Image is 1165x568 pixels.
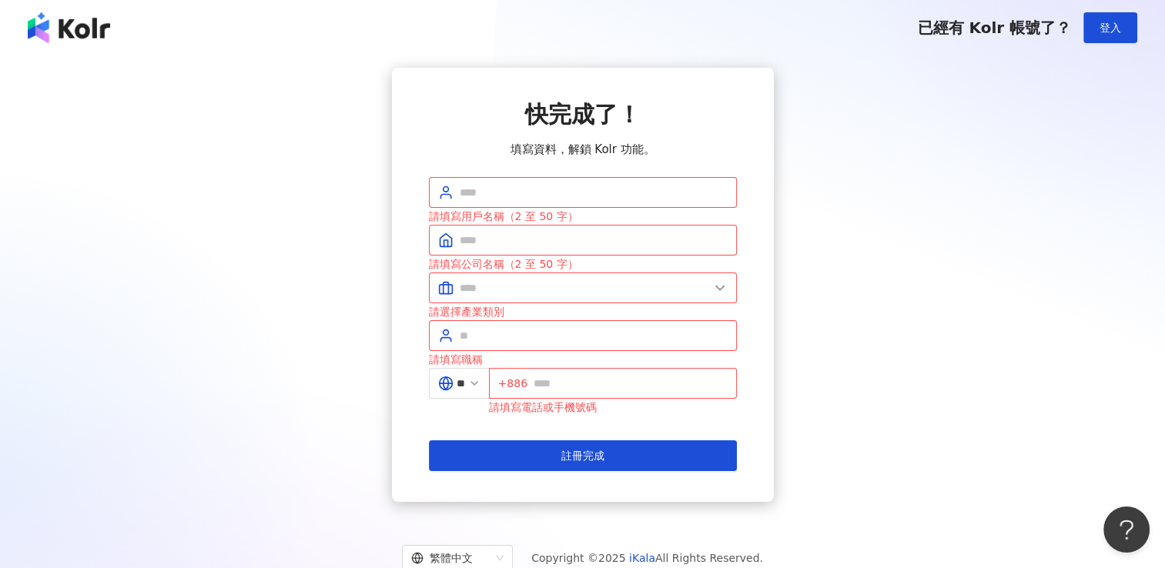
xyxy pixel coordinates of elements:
button: 註冊完成 [429,440,737,471]
iframe: Help Scout Beacon - Open [1103,506,1150,553]
span: 已經有 Kolr 帳號了？ [917,18,1071,37]
span: 快完成了！ [525,101,641,128]
button: 登入 [1083,12,1137,43]
a: iKala [629,552,655,564]
span: Copyright © 2025 All Rights Reserved. [531,549,763,567]
img: logo [28,12,110,43]
span: 填寫資料，解鎖 Kolr 功能。 [510,140,654,159]
div: 請選擇產業類別 [429,303,737,320]
span: +886 [498,375,527,392]
div: 請填寫用戶名稱（2 至 50 字） [429,208,737,225]
div: 請填寫公司名稱（2 至 50 字） [429,256,737,272]
span: 登入 [1100,22,1121,34]
div: 請填寫職稱 [429,351,737,368]
div: 請填寫電話或手機號碼 [489,399,737,416]
span: 註冊完成 [561,449,604,462]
